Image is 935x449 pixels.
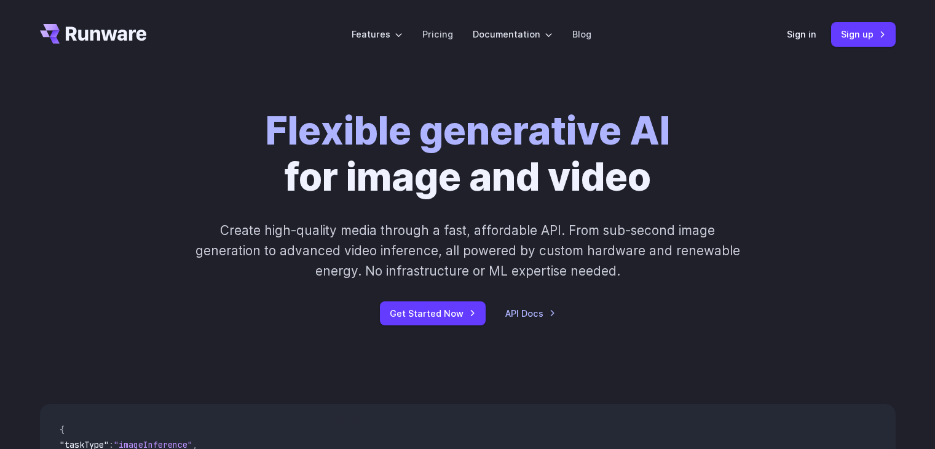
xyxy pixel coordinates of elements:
a: Go to / [40,24,147,44]
a: Blog [572,27,591,41]
a: API Docs [505,306,556,320]
label: Features [352,27,403,41]
strong: Flexible generative AI [266,108,670,154]
p: Create high-quality media through a fast, affordable API. From sub-second image generation to adv... [194,220,741,282]
a: Sign in [787,27,816,41]
span: { [60,424,65,435]
a: Get Started Now [380,301,486,325]
a: Sign up [831,22,896,46]
label: Documentation [473,27,553,41]
h1: for image and video [266,108,670,201]
a: Pricing [422,27,453,41]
